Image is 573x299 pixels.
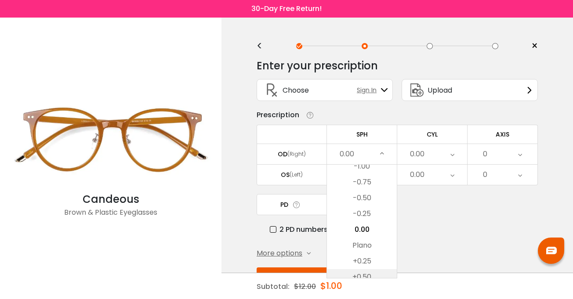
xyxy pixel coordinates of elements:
td: SPH [327,125,397,144]
div: 0.00 [410,145,424,163]
li: Plano [327,238,397,253]
span: Choose [283,85,309,96]
li: -0.25 [327,206,397,222]
div: 0.00 [340,145,354,163]
div: $1.00 [320,273,342,299]
div: < [257,43,270,50]
button: Submit & Continue [257,267,365,286]
img: chat [546,247,557,254]
span: More options [257,248,302,259]
li: -0.75 [327,174,397,190]
span: Sign In [357,86,381,95]
div: Brown & Plastic Eyeglasses [4,207,217,225]
label: 2 PD numbers [270,224,328,235]
li: -1.00 [327,159,397,174]
div: 0 [483,145,487,163]
td: AXIS [468,125,538,144]
a: × [525,40,538,53]
li: 0.00 [327,222,397,238]
div: OD [278,150,287,158]
div: Enter your prescription [257,57,378,75]
li: +0.25 [327,253,397,269]
span: Upload [428,85,452,96]
img: Brown Candeous - Plastic Eyeglasses [4,85,217,191]
li: +0.50 [327,269,397,285]
div: 0.00 [410,166,424,184]
div: (Right) [287,150,306,158]
div: 0 [483,166,487,184]
div: OS [281,171,290,179]
td: PD [257,194,327,215]
div: Prescription [257,110,299,120]
td: CYL [397,125,468,144]
span: × [531,40,538,53]
div: Candeous [4,191,217,207]
div: (Left) [290,171,303,179]
li: -0.50 [327,190,397,206]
